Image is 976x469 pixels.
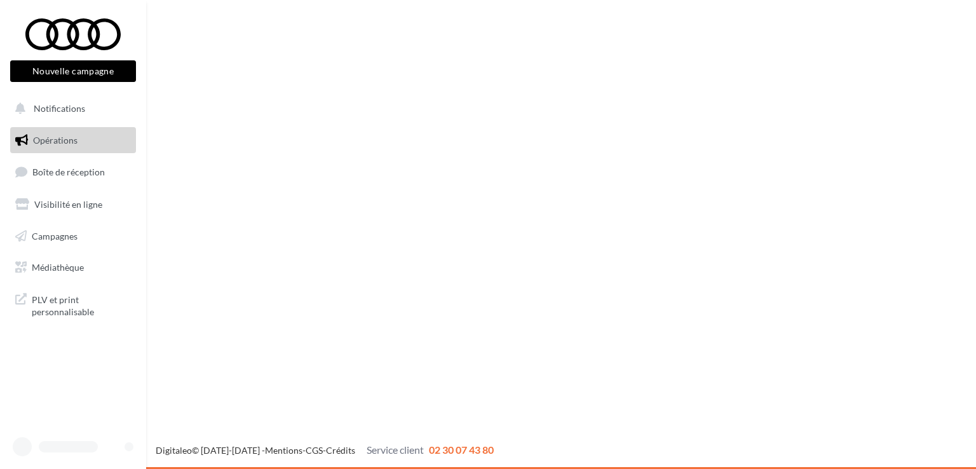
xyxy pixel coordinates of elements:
[8,95,133,122] button: Notifications
[32,167,105,177] span: Boîte de réception
[8,223,139,250] a: Campagnes
[429,444,494,456] span: 02 30 07 43 80
[33,135,78,146] span: Opérations
[32,291,131,318] span: PLV et print personnalisable
[8,158,139,186] a: Boîte de réception
[306,445,323,456] a: CGS
[156,445,192,456] a: Digitaleo
[34,103,85,114] span: Notifications
[32,262,84,273] span: Médiathèque
[326,445,355,456] a: Crédits
[10,60,136,82] button: Nouvelle campagne
[32,230,78,241] span: Campagnes
[8,191,139,218] a: Visibilité en ligne
[367,444,424,456] span: Service client
[8,254,139,281] a: Médiathèque
[265,445,302,456] a: Mentions
[34,199,102,210] span: Visibilité en ligne
[156,445,494,456] span: © [DATE]-[DATE] - - -
[8,286,139,323] a: PLV et print personnalisable
[8,127,139,154] a: Opérations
